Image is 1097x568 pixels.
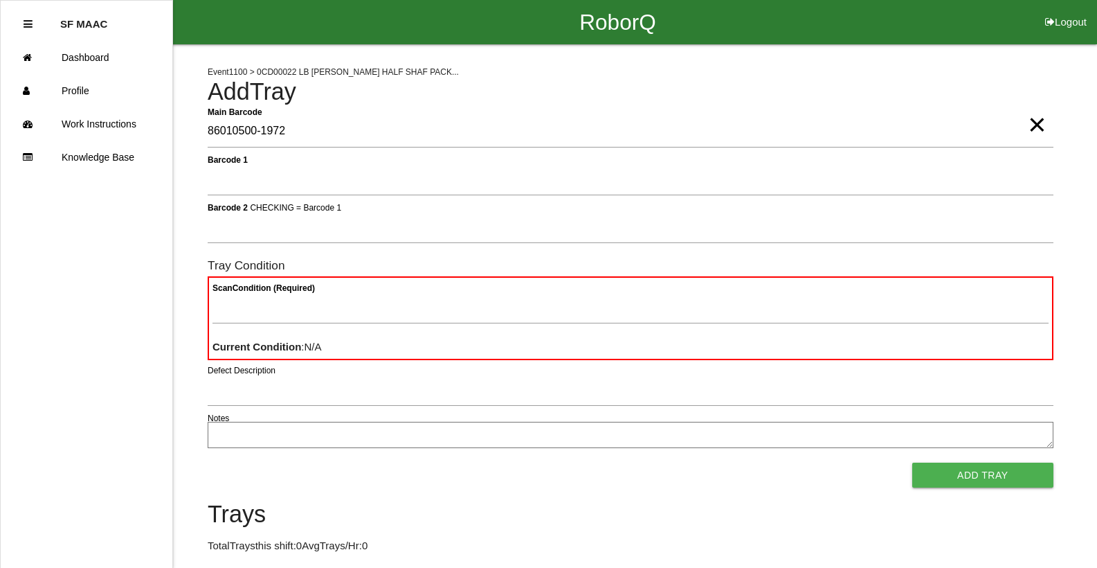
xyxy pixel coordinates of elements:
button: Add Tray [912,463,1053,488]
a: Dashboard [1,41,172,74]
b: Main Barcode [208,107,262,116]
b: Barcode 2 [208,202,248,212]
label: Defect Description [208,364,275,377]
div: Close [24,8,33,41]
b: Scan Condition (Required) [212,283,315,293]
span: Event 1100 > 0CD00022 LB [PERSON_NAME] HALF SHAF PACK... [208,67,459,77]
h4: Add Tray [208,79,1053,105]
h6: Tray Condition [208,259,1053,272]
a: Work Instructions [1,107,172,141]
b: Barcode 1 [208,154,248,164]
span: : N/A [212,341,322,353]
label: Notes [208,412,229,425]
span: CHECKING = Barcode 1 [250,202,341,212]
p: SF MAAC [60,8,107,30]
input: Required [208,116,1053,148]
a: Profile [1,74,172,107]
span: Clear Input [1028,97,1046,125]
h4: Trays [208,502,1053,528]
b: Current Condition [212,341,301,353]
p: Total Trays this shift: 0 Avg Trays /Hr: 0 [208,538,1053,554]
a: Knowledge Base [1,141,172,174]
